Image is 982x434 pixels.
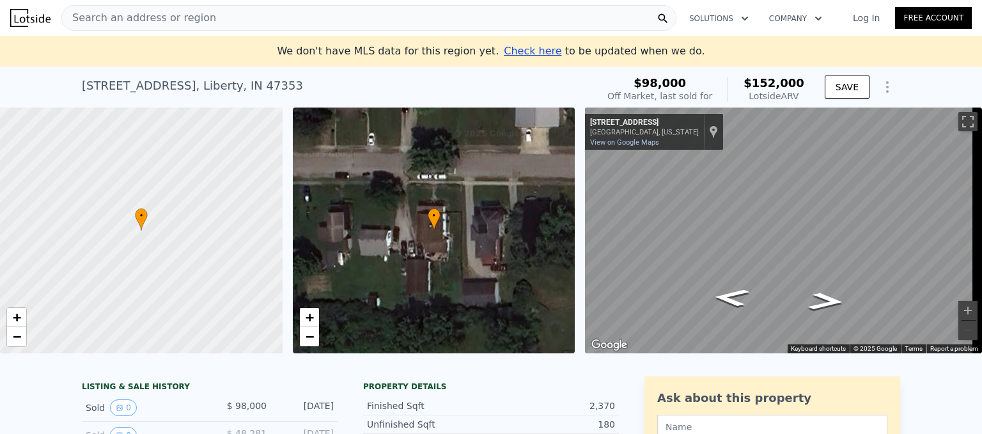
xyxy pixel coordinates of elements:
[895,7,972,29] a: Free Account
[679,7,759,30] button: Solutions
[930,345,978,352] a: Report a problem
[428,210,440,221] span: •
[585,108,982,353] div: Street View
[588,337,630,353] a: Open this area in Google Maps (opens a new window)
[277,399,334,416] div: [DATE]
[590,138,659,147] a: View on Google Maps
[709,125,718,139] a: Show location on map
[838,12,895,24] a: Log In
[305,328,313,344] span: −
[13,328,21,344] span: −
[504,44,705,59] div: to be updated when we do.
[791,344,846,353] button: Keyboard shortcuts
[905,345,923,352] a: Terms (opens in new tab)
[634,76,686,90] span: $98,000
[585,108,982,353] div: Map
[825,76,869,99] button: SAVE
[135,208,148,230] div: •
[958,301,978,320] button: Zoom in
[110,399,137,416] button: View historical data
[958,321,978,340] button: Zoom out
[491,399,615,412] div: 2,370
[744,76,804,90] span: $152,000
[10,9,51,27] img: Lotside
[744,90,804,102] div: Lotside ARV
[82,77,303,95] div: [STREET_ADDRESS] , Liberty , IN 47353
[82,382,338,394] div: LISTING & SALE HISTORY
[86,399,199,416] div: Sold
[13,309,21,325] span: +
[875,74,900,100] button: Show Options
[7,308,26,327] a: Zoom in
[588,337,630,353] img: Google
[135,210,148,221] span: •
[227,401,267,411] span: $ 98,000
[367,418,491,431] div: Unfinished Sqft
[590,118,699,128] div: [STREET_ADDRESS]
[300,327,319,346] a: Zoom out
[657,389,887,407] div: Ask about this property
[491,418,615,431] div: 180
[300,308,319,327] a: Zoom in
[759,7,832,30] button: Company
[793,288,860,314] path: Go West, W Seminary St
[590,128,699,136] div: [GEOGRAPHIC_DATA], [US_STATE]
[367,399,491,412] div: Finished Sqft
[607,90,712,102] div: Off Market, last sold for
[62,10,216,26] span: Search an address or region
[428,208,440,230] div: •
[7,327,26,346] a: Zoom out
[504,45,561,57] span: Check here
[277,44,705,59] div: We don't have MLS data for this region yet.
[305,309,313,325] span: +
[958,112,978,131] button: Toggle fullscreen view
[698,284,765,310] path: Go East, W Seminary St
[363,382,619,392] div: Property details
[853,345,897,352] span: © 2025 Google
